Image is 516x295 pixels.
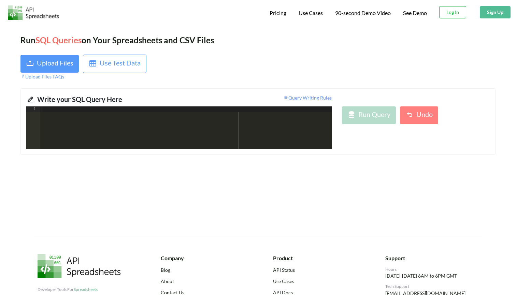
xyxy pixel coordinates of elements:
[273,254,366,262] div: Product
[400,106,438,124] button: Undo
[385,266,478,272] div: Hours
[385,272,478,279] p: [DATE]-[DATE] 6AM to 6PM GMT
[273,266,366,274] a: API Status
[38,254,121,278] img: API Spreadsheets Logo
[270,10,286,16] span: Pricing
[358,109,390,121] div: Run Query
[161,266,254,274] a: Blog
[299,10,323,16] span: Use Cases
[416,109,433,121] div: Undo
[38,287,98,292] span: Developer Tools For
[335,10,391,16] span: 90-second Demo Video
[37,94,174,106] div: Write your SQL Query Here
[342,106,396,124] button: Run Query
[161,278,254,285] a: About
[439,6,466,18] button: Log In
[20,55,79,73] button: Upload Files
[273,278,366,285] a: Use Cases
[37,58,73,70] div: Upload Files
[20,34,496,46] div: Run on Your Spreadsheets and CSV Files
[284,95,332,101] span: Query Writing Rules
[385,283,478,290] div: Tech Support
[20,74,64,79] span: Upload Files FAQs
[480,6,511,18] button: Sign Up
[100,58,141,70] div: Use Test Data
[74,287,98,292] span: Spreadsheets
[83,55,146,73] button: Use Test Data
[385,254,478,262] div: Support
[26,106,40,112] div: 1
[8,5,59,20] img: Logo.png
[403,10,427,17] a: See Demo
[35,35,82,45] span: SQL Queries
[161,254,254,262] div: Company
